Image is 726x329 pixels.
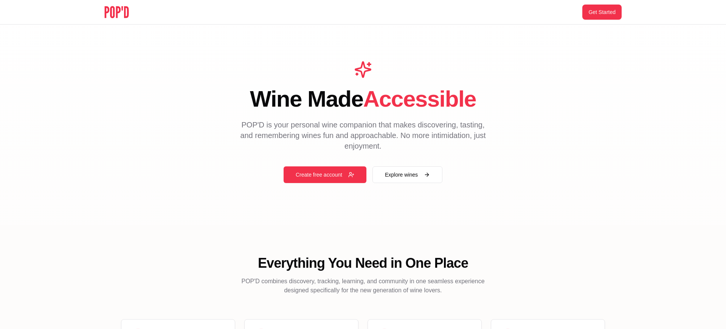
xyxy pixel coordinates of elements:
h1: Wine Made [169,88,557,110]
span: Accessible [363,86,476,112]
img: POP'D [104,6,129,18]
p: POP'D combines discovery, tracking, learning, and community in one seamless experience designed s... [236,277,490,295]
button: Explore wines [372,166,442,183]
button: Create free account [284,166,366,183]
h2: Everything You Need in One Place [121,256,605,271]
button: Get Started [582,5,622,20]
p: POP'D is your personal wine companion that makes discovering, tasting, and remembering wines fun ... [236,119,490,151]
